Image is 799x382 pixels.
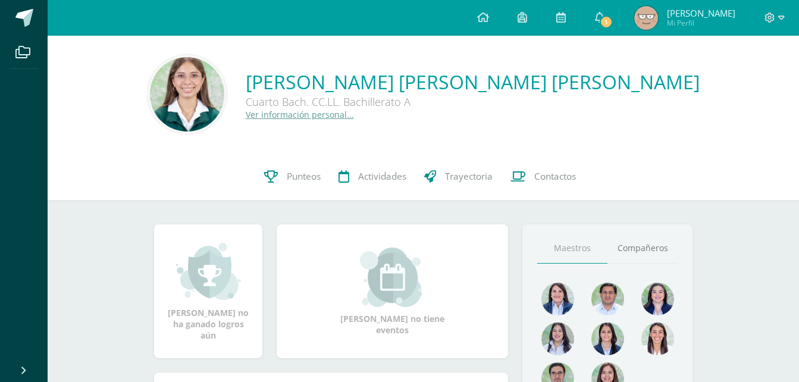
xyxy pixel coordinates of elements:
[534,170,576,183] span: Contactos
[591,322,624,355] img: d4e0c534ae446c0d00535d3bb96704e9.png
[502,153,585,201] a: Contactos
[246,95,603,109] div: Cuarto Bach. CC.LL. Bachillerato A
[634,6,658,30] img: 3dd3f3b30ed77a93fc89982ec5dbedb6.png
[667,18,735,28] span: Mi Perfil
[541,283,574,315] img: 4477f7ca9110c21fc6bc39c35d56baaa.png
[246,109,354,120] a: Ver información personal...
[330,153,415,201] a: Actividades
[255,153,330,201] a: Punteos
[641,283,674,315] img: 468d0cd9ecfcbce804e3ccd48d13f1ad.png
[415,153,502,201] a: Trayectoria
[607,233,678,264] a: Compañeros
[287,170,321,183] span: Punteos
[591,283,624,315] img: 1e7bfa517bf798cc96a9d855bf172288.png
[176,242,241,301] img: achievement_small.png
[537,233,607,264] a: Maestros
[333,248,452,336] div: [PERSON_NAME] no tiene eventos
[166,242,250,341] div: [PERSON_NAME] no ha ganado logros aún
[541,322,574,355] img: 1934cc27df4ca65fd091d7882280e9dd.png
[360,248,425,307] img: event_small.png
[445,170,493,183] span: Trayectoria
[150,57,224,131] img: 40fb2955756e317dfb5ef0591603a0c7.png
[667,7,735,19] span: [PERSON_NAME]
[246,69,700,95] a: [PERSON_NAME] [PERSON_NAME] [PERSON_NAME]
[358,170,406,183] span: Actividades
[600,15,613,29] span: 1
[641,322,674,355] img: 38d188cc98c34aa903096de2d1c9671e.png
